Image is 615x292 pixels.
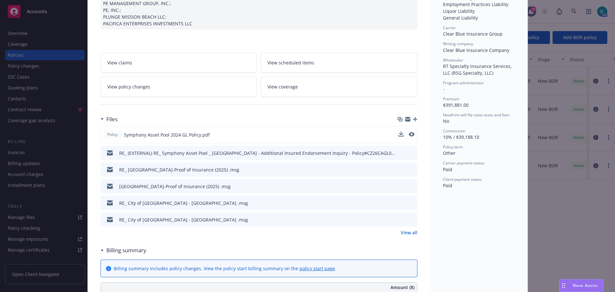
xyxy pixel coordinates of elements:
div: Employment Practices Liability [443,1,515,8]
div: RE_ City of [GEOGRAPHIC_DATA] - [GEOGRAPHIC_DATA] .msg [119,200,248,206]
span: Nova Assist [573,283,598,288]
span: Client payment status [443,177,482,182]
button: preview file [409,131,414,138]
div: RE_ City of [GEOGRAPHIC_DATA] - [GEOGRAPHIC_DATA] .msg [119,216,248,223]
span: Program administrator [443,80,484,86]
h3: Billing summary [106,246,146,254]
span: No [443,118,449,124]
a: View claims [101,53,257,73]
div: Drag to move [560,279,568,292]
span: View claims [107,59,132,66]
div: Files [101,115,118,123]
span: Symphony Asset Pool 2024 GL Policy.pdf [124,131,210,138]
span: 10% / $39,188.10 [443,134,479,140]
a: View scheduled items [261,53,417,73]
a: policy start page [299,265,335,271]
span: Amount ($) [390,284,414,291]
span: - [443,86,445,92]
span: Paid [443,182,452,188]
span: $391,881.00 [443,102,469,108]
span: View scheduled items [267,59,314,66]
a: View all [401,229,417,236]
button: preview file [409,166,415,173]
span: Policy [106,132,119,138]
span: Carrier [443,25,456,30]
button: preview file [409,132,414,137]
button: download file [399,216,404,223]
div: RE_ (EXTERNAL) RE_ Symphony Asset Pool _ [GEOGRAPHIC_DATA] - Additional Insured Endorsement Inqui... [119,150,396,156]
button: download file [399,200,404,206]
div: Billing summary includes policy changes. View the policy start billing summary on the . [114,265,336,272]
button: preview file [409,183,415,190]
div: General Liability [443,14,515,21]
span: View coverage [267,83,298,90]
button: download file [398,131,404,138]
span: Carrier payment status [443,160,484,166]
span: Wholesaler [443,57,463,63]
span: RT Specialty Insurance Services, LLC (RSG Specialty, LLC) [443,63,513,76]
button: preview file [409,216,415,223]
span: Premium [443,96,459,102]
button: download file [398,131,404,137]
a: View policy changes [101,77,257,97]
h3: Files [106,115,118,123]
button: preview file [409,200,415,206]
button: preview file [409,150,415,156]
span: View policy changes [107,83,150,90]
div: Billing summary [101,246,146,254]
span: Policy term [443,144,463,150]
span: Other [443,150,455,156]
div: [GEOGRAPHIC_DATA]-Proof of Insurance (2025) .msg [119,183,231,190]
button: download file [399,150,404,156]
a: View coverage [261,77,417,97]
span: Clear Blue Insurance Company [443,47,509,53]
span: Paid [443,166,452,172]
span: Clear Blue Insurance Group [443,31,503,37]
span: Commission [443,128,465,134]
button: download file [399,183,404,190]
button: Nova Assist [559,279,603,292]
span: Newfront will file state taxes and fees [443,112,510,118]
button: download file [399,166,404,173]
span: Writing company [443,41,473,46]
div: RE_ [GEOGRAPHIC_DATA]-Proof of Insurance (2025) .msg [119,166,239,173]
div: Liquor Liability [443,8,515,14]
